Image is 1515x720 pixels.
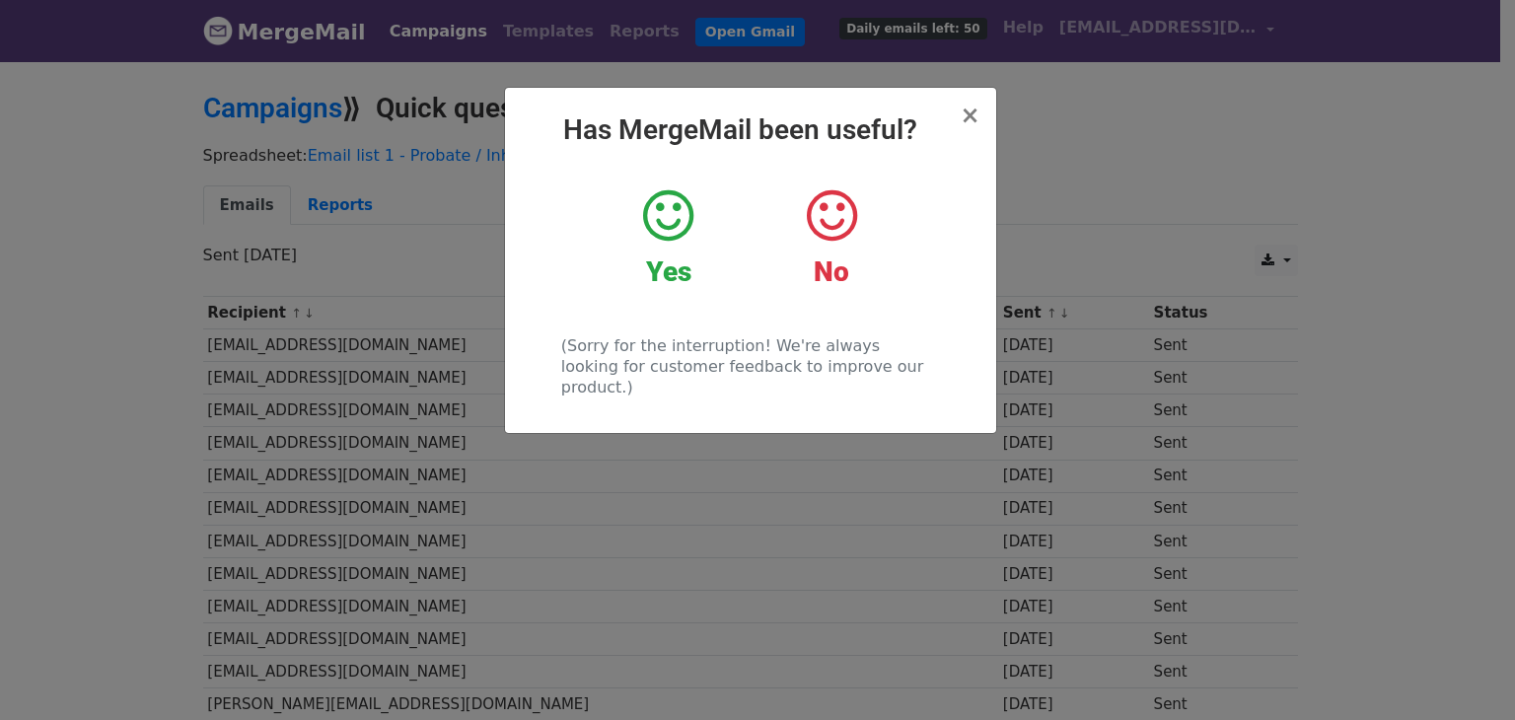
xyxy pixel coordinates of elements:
[521,113,980,147] h2: Has MergeMail been useful?
[646,255,691,288] strong: Yes
[561,335,939,397] p: (Sorry for the interruption! We're always looking for customer feedback to improve our product.)
[960,104,979,127] button: Close
[814,255,849,288] strong: No
[960,102,979,129] span: ×
[602,186,735,289] a: Yes
[764,186,898,289] a: No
